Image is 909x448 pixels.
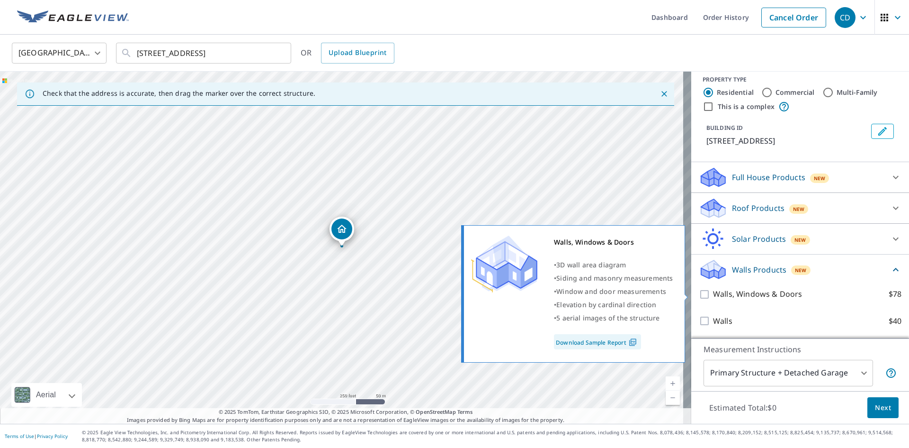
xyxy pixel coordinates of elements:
[416,408,455,415] a: OpenStreetMap
[556,260,626,269] span: 3D wall area diagram
[11,383,82,407] div: Aerial
[793,205,805,213] span: New
[699,166,901,189] div: Full House ProductsNew
[885,367,897,379] span: Your report will include the primary structure and a detached garage if one exists.
[82,429,904,443] p: © 2025 Eagle View Technologies, Inc. and Pictometry International Corp. All Rights Reserved. Repo...
[704,344,897,355] p: Measurement Instructions
[457,408,473,415] a: Terms
[713,288,802,300] p: Walls, Windows & Doors
[330,217,354,246] div: Dropped pin, building 1, Residential property, 22547 SE 298th St Black Diamond, WA 98010
[703,75,898,84] div: PROPERTY TYPE
[137,40,272,66] input: Search by address or latitude-longitude
[732,233,786,245] p: Solar Products
[554,298,673,311] div: •
[732,202,784,214] p: Roof Products
[761,8,826,27] a: Cancel Order
[775,88,815,97] label: Commercial
[33,383,59,407] div: Aerial
[554,311,673,325] div: •
[717,88,754,97] label: Residential
[702,397,784,418] p: Estimated Total: $0
[875,402,891,414] span: Next
[554,258,673,272] div: •
[12,40,107,66] div: [GEOGRAPHIC_DATA]
[626,338,639,347] img: Pdf Icon
[706,135,867,146] p: [STREET_ADDRESS]
[732,172,805,183] p: Full House Products
[554,285,673,298] div: •
[658,88,670,100] button: Close
[704,360,873,386] div: Primary Structure + Detached Garage
[556,313,659,322] span: 5 aerial images of the structure
[43,89,315,98] p: Check that the address is accurate, then drag the marker over the correct structure.
[699,258,901,281] div: Walls ProductsNew
[835,7,856,28] div: CD
[814,174,826,182] span: New
[17,10,129,25] img: EV Logo
[666,391,680,405] a: Current Level 17, Zoom Out
[889,288,901,300] p: $78
[556,300,656,309] span: Elevation by cardinal direction
[889,315,901,327] p: $40
[556,287,666,296] span: Window and door measurements
[321,43,394,64] a: Upload Blueprint
[329,47,386,59] span: Upload Blueprint
[554,334,641,349] a: Download Sample Report
[718,102,775,111] label: This is a complex
[732,264,786,275] p: Walls Products
[699,228,901,250] div: Solar ProductsNew
[713,315,732,327] p: Walls
[301,43,394,64] div: OR
[699,197,901,219] div: Roof ProductsNew
[867,397,899,419] button: Next
[837,88,878,97] label: Multi-Family
[37,433,68,439] a: Privacy Policy
[5,433,34,439] a: Terms of Use
[554,236,673,249] div: Walls, Windows & Doors
[794,236,806,244] span: New
[706,124,743,132] p: BUILDING ID
[871,124,894,139] button: Edit building 1
[795,266,807,274] span: New
[471,236,537,293] img: Premium
[666,376,680,391] a: Current Level 17, Zoom In
[219,408,473,416] span: © 2025 TomTom, Earthstar Geographics SIO, © 2025 Microsoft Corporation, ©
[554,272,673,285] div: •
[556,274,673,283] span: Siding and masonry measurements
[5,433,68,439] p: |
